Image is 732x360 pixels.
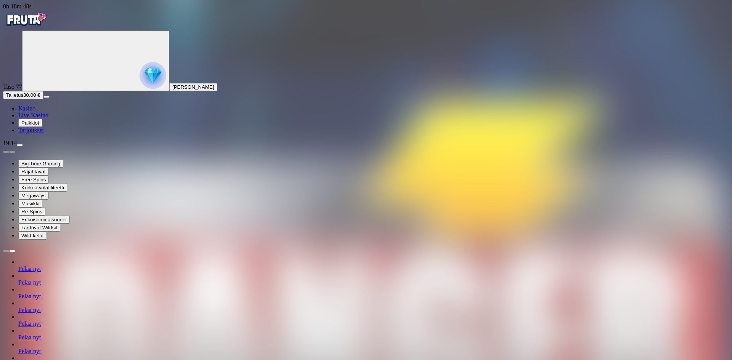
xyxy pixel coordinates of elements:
span: Wild-kelat [21,233,44,238]
span: Korkea volatiliteetti [21,185,64,190]
button: Wild-kelat [18,232,47,240]
button: Re-Spins [18,208,45,216]
button: Megaways [18,192,49,200]
a: Pelaa nyt [18,266,41,272]
img: reward progress [140,62,166,89]
button: [PERSON_NAME] [169,83,217,91]
nav: Main menu [3,105,729,134]
a: Pelaa nyt [18,307,41,313]
button: menu [17,144,23,146]
a: Kasino [18,105,35,112]
button: Big Time Gaming [18,160,63,168]
span: 30.00 € [23,92,40,98]
span: 19:14 [3,140,17,146]
span: Free Spins [21,177,46,182]
button: prev slide [3,151,9,153]
span: Talletus [6,92,23,98]
button: reward progress [22,30,169,91]
a: Tarjoukset [18,127,44,133]
span: Taso 77 [3,83,22,90]
button: next slide [9,250,15,252]
span: Tarttuvat Wildsit [21,225,57,230]
button: menu [43,96,50,98]
a: Pelaa nyt [18,320,41,327]
span: Big Time Gaming [21,161,60,166]
a: Fruta [3,24,49,30]
button: Musiikki [18,200,42,208]
button: Tarttuvat Wildsit [18,224,60,232]
button: Talletusplus icon30.00 € [3,91,43,99]
a: Pelaa nyt [18,348,41,354]
a: Live Kasino [18,112,48,118]
span: Musiikki [21,201,39,206]
button: next slide [9,151,15,153]
img: Fruta [3,10,49,29]
span: [PERSON_NAME] [172,84,214,90]
span: Räjähtävät [21,169,46,174]
button: prev slide [3,250,9,252]
button: Korkea volatiliteetti [18,184,67,192]
a: Pelaa nyt [18,334,41,341]
a: Pelaa nyt [18,293,41,299]
span: Palkkiot [21,120,39,126]
button: Räjähtävät [18,168,49,176]
button: Palkkiot [18,119,42,127]
button: Erikoisominaisuudet [18,216,70,224]
span: Erikoisominaisuudet [21,217,67,222]
a: Pelaa nyt [18,279,41,286]
span: Megaways [21,193,46,198]
span: Re-Spins [21,209,42,214]
nav: Primary [3,10,729,134]
span: user session time [3,3,32,10]
button: Free Spins [18,176,49,184]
